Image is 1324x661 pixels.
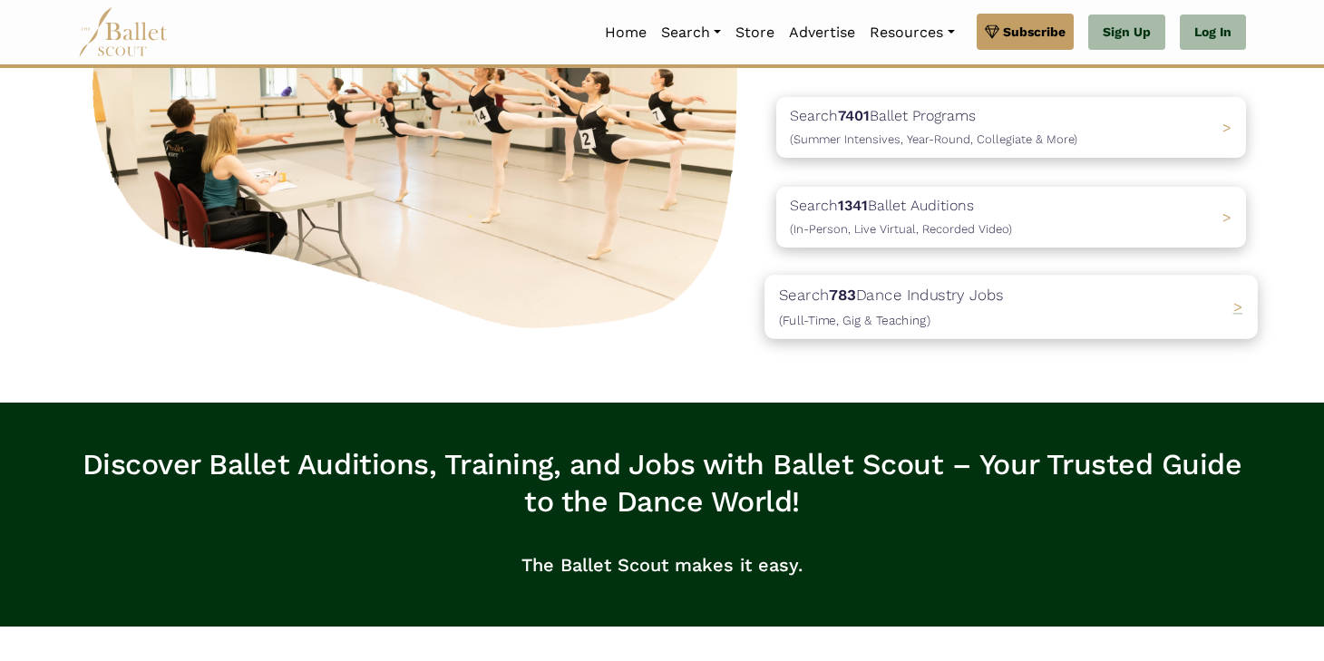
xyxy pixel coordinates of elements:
[1222,209,1232,226] span: >
[790,194,1012,240] p: Search Ballet Auditions
[1233,297,1243,316] span: >
[1088,15,1165,51] a: Sign Up
[779,313,930,327] span: (Full-Time, Gig & Teaching)
[779,283,1004,332] p: Search Dance Industry Jobs
[838,197,868,214] b: 1341
[829,286,855,304] b: 783
[977,14,1074,50] a: Subscribe
[790,222,1012,236] span: (In-Person, Live Virtual, Recorded Video)
[776,187,1246,248] a: Search1341Ballet Auditions(In-Person, Live Virtual, Recorded Video) >
[862,14,961,52] a: Resources
[985,22,999,42] img: gem.svg
[728,14,782,52] a: Store
[776,97,1246,158] a: Search7401Ballet Programs(Summer Intensives, Year-Round, Collegiate & More)>
[598,14,654,52] a: Home
[782,14,862,52] a: Advertise
[776,277,1246,337] a: Search783Dance Industry Jobs(Full-Time, Gig & Teaching) >
[790,104,1077,151] p: Search Ballet Programs
[78,536,1246,594] p: The Ballet Scout makes it easy.
[78,446,1246,521] h3: Discover Ballet Auditions, Training, and Jobs with Ballet Scout – Your Trusted Guide to the Dance...
[1003,22,1066,42] span: Subscribe
[1180,15,1246,51] a: Log In
[790,132,1077,146] span: (Summer Intensives, Year-Round, Collegiate & More)
[654,14,728,52] a: Search
[1222,119,1232,136] span: >
[838,107,870,124] b: 7401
